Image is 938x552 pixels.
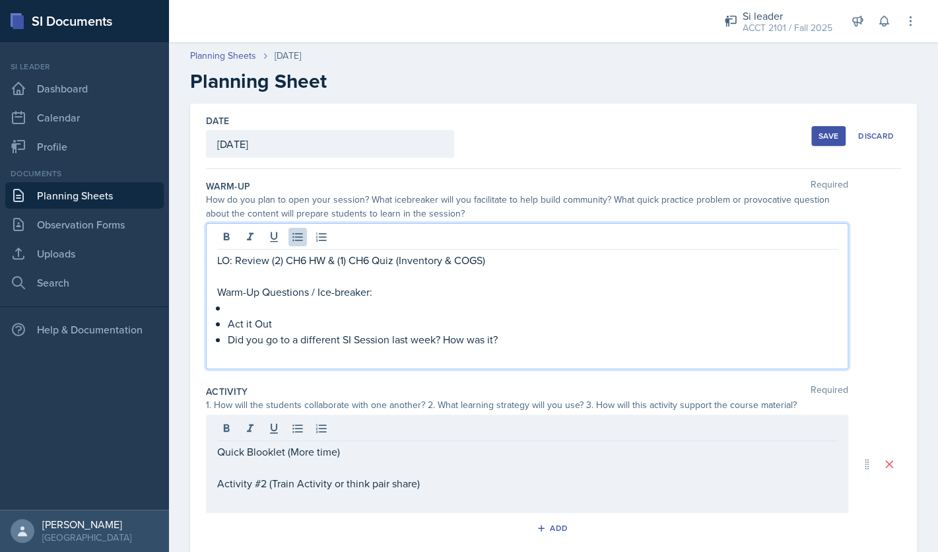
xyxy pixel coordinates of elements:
[811,180,848,193] span: Required
[811,126,846,146] button: Save
[5,182,164,209] a: Planning Sheets
[228,331,837,347] p: Did you go to a different SI Session last week? How was it?
[42,531,131,544] div: [GEOGRAPHIC_DATA]
[275,49,301,63] div: [DATE]
[743,21,832,35] div: ACCT 2101 / Fall 2025
[206,180,250,193] label: Warm-Up
[5,269,164,296] a: Search
[206,385,248,398] label: Activity
[539,523,568,534] div: Add
[206,114,229,127] label: Date
[851,126,901,146] button: Discard
[228,316,837,331] p: Act it Out
[5,61,164,73] div: Si leader
[5,168,164,180] div: Documents
[5,240,164,267] a: Uploads
[206,193,848,221] div: How do you plan to open your session? What icebreaker will you facilitate to help build community...
[217,252,837,268] p: LO: Review (2) CH6 HW & (1) CH6 Quiz (Inventory & COGS)
[206,398,848,412] div: 1. How will the students collaborate with one another? 2. What learning strategy will you use? 3....
[858,131,894,141] div: Discard
[42,518,131,531] div: [PERSON_NAME]
[5,133,164,160] a: Profile
[217,284,837,300] p: Warm-Up Questions / Ice-breaker:
[5,104,164,131] a: Calendar
[217,475,837,491] p: Activity #2 (Train Activity or think pair share)
[217,444,837,460] p: Quick Blooklet (More time)
[5,211,164,238] a: Observation Forms
[811,385,848,398] span: Required
[532,518,575,538] button: Add
[5,75,164,102] a: Dashboard
[819,131,838,141] div: Save
[190,49,256,63] a: Planning Sheets
[5,316,164,343] div: Help & Documentation
[190,69,917,93] h2: Planning Sheet
[743,8,832,24] div: Si leader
